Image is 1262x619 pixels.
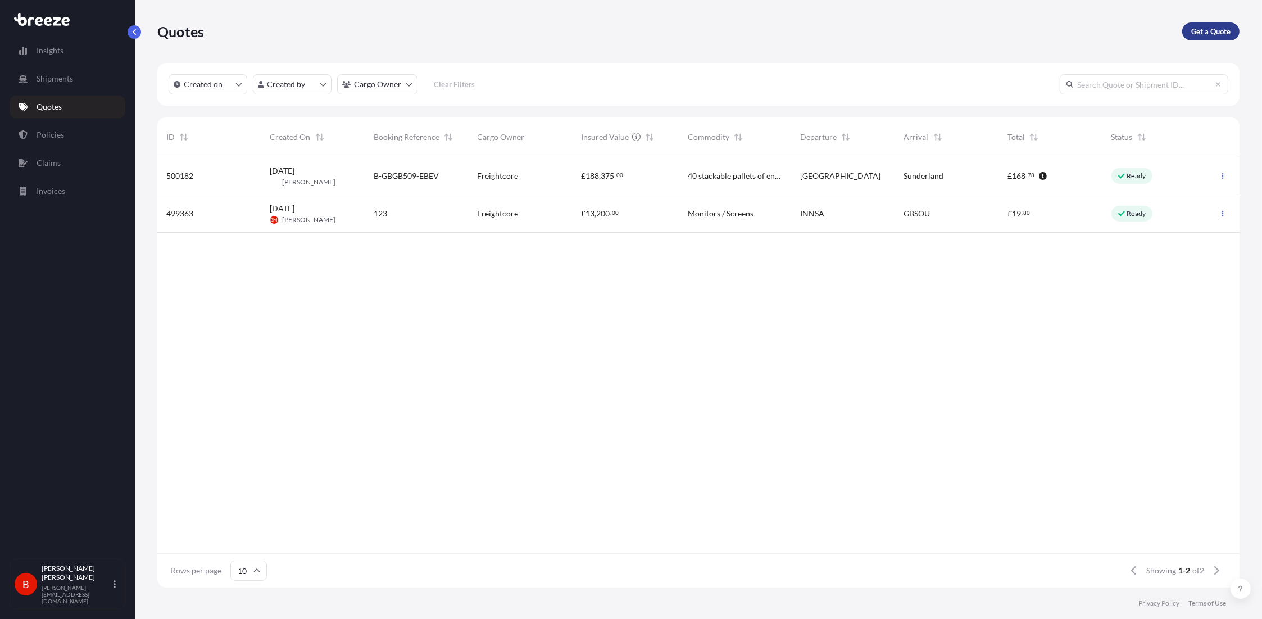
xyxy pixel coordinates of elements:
[688,170,782,182] span: 40 stackable pallets of entertainment technology
[931,130,945,144] button: Sort
[1138,599,1179,608] a: Privacy Policy
[166,132,175,143] span: ID
[37,73,73,84] p: Shipments
[594,210,596,218] span: ,
[10,124,125,146] a: Policies
[1028,173,1034,177] span: 78
[688,132,729,143] span: Commodity
[1127,209,1146,218] p: Ready
[37,157,61,169] p: Claims
[270,132,311,143] span: Created On
[800,208,824,219] span: INNSA
[688,208,753,219] span: Monitors / Screens
[1060,74,1228,94] input: Search Quote or Shipment ID...
[1007,210,1012,218] span: £
[1007,172,1012,180] span: £
[169,74,247,94] button: createdOn Filter options
[581,132,629,143] span: Insured Value
[271,214,278,225] span: BM
[596,210,610,218] span: 200
[171,565,221,576] span: Rows per page
[478,170,519,182] span: Freightcore
[283,215,336,224] span: [PERSON_NAME]
[1022,211,1023,215] span: .
[839,130,852,144] button: Sort
[184,79,223,90] p: Created on
[10,39,125,62] a: Insights
[166,208,193,219] span: 499363
[1191,26,1231,37] p: Get a Quote
[442,130,455,144] button: Sort
[1182,22,1240,40] a: Get a Quote
[283,178,336,187] span: [PERSON_NAME]
[434,79,475,90] p: Clear Filters
[10,152,125,174] a: Claims
[585,172,599,180] span: 188
[374,132,439,143] span: Booking Reference
[374,170,439,182] span: B-GBGB509-EBEV
[354,79,401,90] p: Cargo Owner
[601,172,614,180] span: 375
[904,208,930,219] span: GBSOU
[1012,172,1025,180] span: 168
[270,203,295,214] span: [DATE]
[37,129,64,141] p: Policies
[1188,599,1226,608] a: Terms of Use
[10,96,125,118] a: Quotes
[157,22,204,40] p: Quotes
[374,208,387,219] span: 123
[599,172,601,180] span: ,
[271,177,277,188] span: LM
[42,584,111,604] p: [PERSON_NAME][EMAIL_ADDRESS][DOMAIN_NAME]
[1192,565,1204,576] span: of 2
[612,211,619,215] span: 00
[478,132,525,143] span: Cargo Owner
[1027,130,1041,144] button: Sort
[581,210,585,218] span: £
[1007,132,1025,143] span: Total
[177,130,190,144] button: Sort
[1111,132,1133,143] span: Status
[1146,565,1176,576] span: Showing
[313,130,326,144] button: Sort
[1023,211,1030,215] span: 80
[732,130,745,144] button: Sort
[10,180,125,202] a: Invoices
[1127,171,1146,180] p: Ready
[423,75,486,93] button: Clear Filters
[253,74,332,94] button: createdBy Filter options
[37,101,62,112] p: Quotes
[904,132,929,143] span: Arrival
[37,45,63,56] p: Insights
[643,130,656,144] button: Sort
[1135,130,1148,144] button: Sort
[478,208,519,219] span: Freightcore
[270,165,295,177] span: [DATE]
[337,74,417,94] button: cargoOwner Filter options
[10,67,125,90] a: Shipments
[800,132,837,143] span: Departure
[1178,565,1190,576] span: 1-2
[800,170,880,182] span: [GEOGRAPHIC_DATA]
[37,186,65,197] p: Invoices
[581,172,585,180] span: £
[166,170,193,182] span: 500182
[42,564,111,582] p: [PERSON_NAME] [PERSON_NAME]
[615,173,616,177] span: .
[585,210,594,218] span: 13
[1026,173,1027,177] span: .
[616,173,623,177] span: 00
[22,579,29,590] span: B
[610,211,611,215] span: .
[267,79,306,90] p: Created by
[904,170,944,182] span: Sunderland
[1012,210,1021,218] span: 19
